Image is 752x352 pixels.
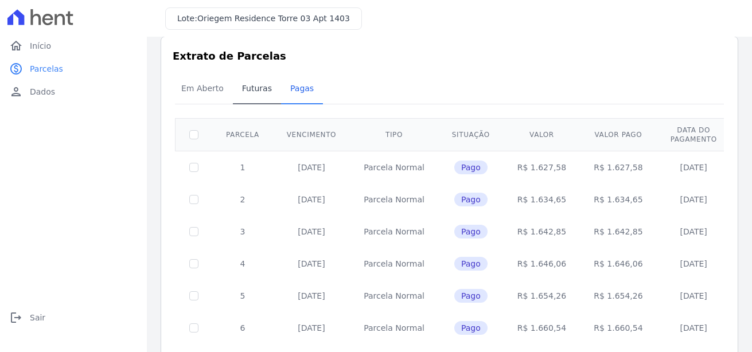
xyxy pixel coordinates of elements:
[273,248,350,280] td: [DATE]
[235,77,279,100] span: Futuras
[657,183,731,216] td: [DATE]
[212,248,273,280] td: 4
[273,183,350,216] td: [DATE]
[580,151,656,183] td: R$ 1.627,58
[580,280,656,312] td: R$ 1.654,26
[350,216,438,248] td: Parcela Normal
[454,225,488,238] span: Pago
[504,183,580,216] td: R$ 1.634,65
[580,118,656,151] th: Valor pago
[30,86,55,97] span: Dados
[189,195,198,204] input: Só é possível selecionar pagamentos em aberto
[5,80,142,103] a: personDados
[350,183,438,216] td: Parcela Normal
[350,312,438,344] td: Parcela Normal
[9,85,23,99] i: person
[212,312,273,344] td: 6
[189,259,198,268] input: Só é possível selecionar pagamentos em aberto
[212,118,273,151] th: Parcela
[580,216,656,248] td: R$ 1.642,85
[273,312,350,344] td: [DATE]
[273,280,350,312] td: [DATE]
[504,118,580,151] th: Valor
[504,216,580,248] td: R$ 1.642,85
[9,311,23,324] i: logout
[350,118,438,151] th: Tipo
[273,216,350,248] td: [DATE]
[9,62,23,76] i: paid
[189,227,198,236] input: Só é possível selecionar pagamentos em aberto
[5,34,142,57] a: homeInício
[350,280,438,312] td: Parcela Normal
[504,248,580,280] td: R$ 1.646,06
[9,39,23,53] i: home
[172,75,233,104] a: Em Aberto
[177,13,350,25] h3: Lote:
[212,216,273,248] td: 3
[657,280,731,312] td: [DATE]
[189,163,198,172] input: Só é possível selecionar pagamentos em aberto
[212,151,273,183] td: 1
[454,289,488,303] span: Pago
[233,75,281,104] a: Futuras
[580,312,656,344] td: R$ 1.660,54
[438,118,504,151] th: Situação
[197,14,350,23] span: Oriegem Residence Torre 03 Apt 1403
[504,151,580,183] td: R$ 1.627,58
[30,312,45,323] span: Sair
[189,291,198,300] input: Só é possível selecionar pagamentos em aberto
[174,77,231,100] span: Em Aberto
[273,151,350,183] td: [DATE]
[454,193,488,206] span: Pago
[454,321,488,335] span: Pago
[212,183,273,216] td: 2
[657,151,731,183] td: [DATE]
[189,323,198,333] input: Só é possível selecionar pagamentos em aberto
[273,118,350,151] th: Vencimento
[212,280,273,312] td: 5
[283,77,321,100] span: Pagas
[504,280,580,312] td: R$ 1.654,26
[5,57,142,80] a: paidParcelas
[657,248,731,280] td: [DATE]
[173,48,726,64] h3: Extrato de Parcelas
[454,257,488,271] span: Pago
[5,306,142,329] a: logoutSair
[657,118,731,151] th: Data do pagamento
[657,312,731,344] td: [DATE]
[30,40,51,52] span: Início
[350,151,438,183] td: Parcela Normal
[580,183,656,216] td: R$ 1.634,65
[454,161,488,174] span: Pago
[580,248,656,280] td: R$ 1.646,06
[504,312,580,344] td: R$ 1.660,54
[350,248,438,280] td: Parcela Normal
[30,63,63,75] span: Parcelas
[657,216,731,248] td: [DATE]
[281,75,323,104] a: Pagas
